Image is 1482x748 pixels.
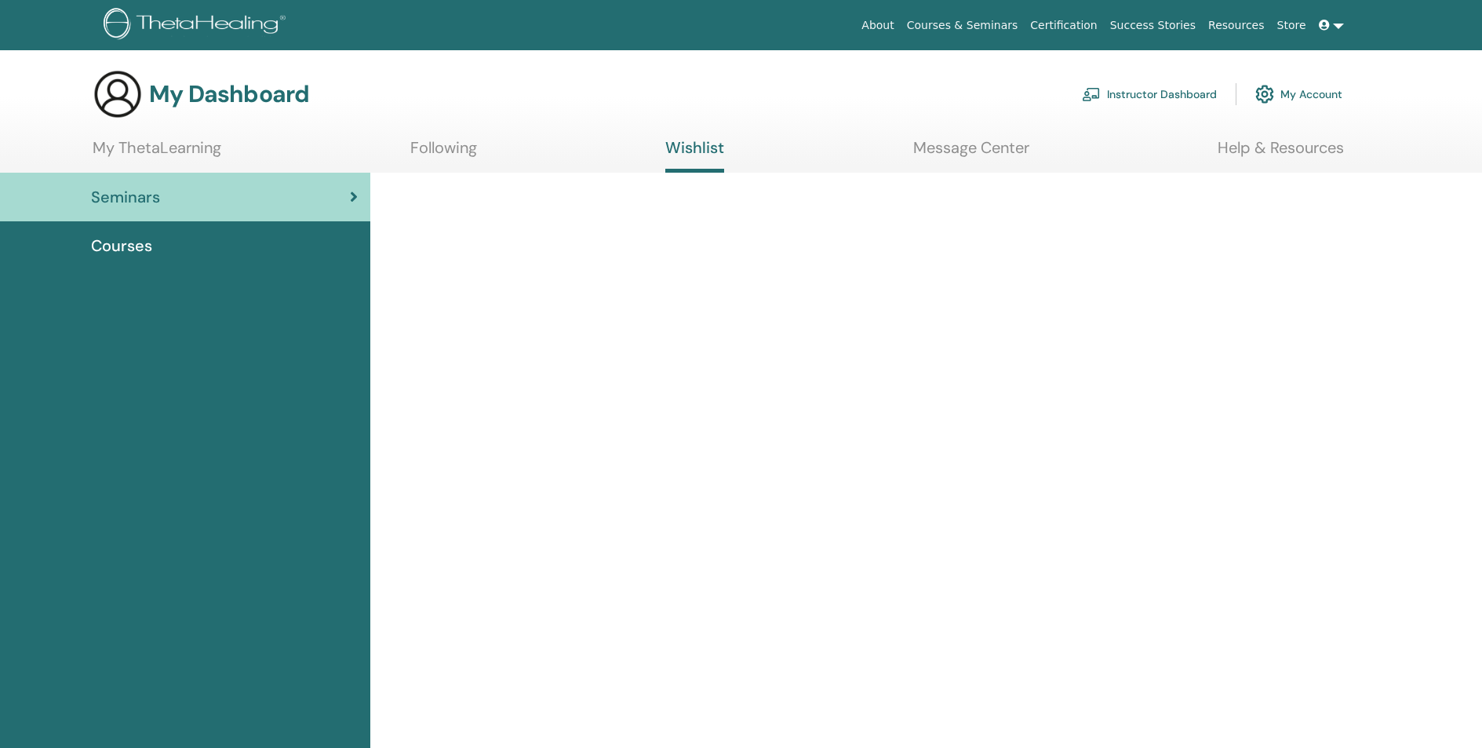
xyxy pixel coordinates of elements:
a: Instructor Dashboard [1082,77,1217,111]
a: Wishlist [665,138,724,173]
a: Success Stories [1104,11,1202,40]
h3: My Dashboard [149,80,309,108]
img: cog.svg [1255,81,1274,108]
a: Following [410,138,477,169]
a: Resources [1202,11,1271,40]
a: About [855,11,900,40]
a: Courses & Seminars [901,11,1025,40]
a: Store [1271,11,1313,40]
span: Seminars [91,185,160,209]
img: chalkboard-teacher.svg [1082,87,1101,101]
a: Certification [1024,11,1103,40]
img: logo.png [104,8,291,43]
img: generic-user-icon.jpg [93,69,143,119]
a: My Account [1255,77,1342,111]
span: Courses [91,234,152,257]
a: Message Center [913,138,1029,169]
a: My ThetaLearning [93,138,221,169]
a: Help & Resources [1218,138,1344,169]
